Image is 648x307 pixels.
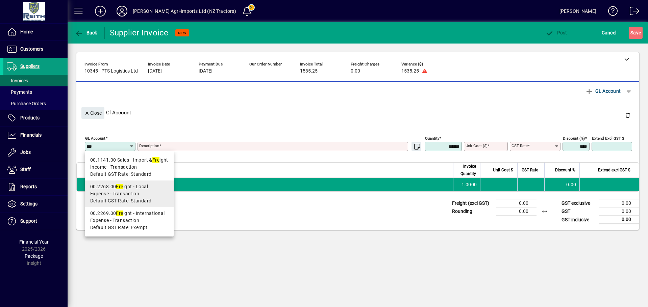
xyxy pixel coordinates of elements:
span: Extend excl GST $ [598,166,630,174]
div: 00.2268.00 ight - Local [90,183,168,190]
span: Jobs [20,149,31,155]
em: Fre [116,211,123,216]
span: Home [20,29,33,34]
button: Back [73,27,99,39]
span: Invoice Quantity [457,163,476,177]
span: [DATE] [148,68,162,74]
span: Payments [7,89,32,95]
a: Support [3,213,68,230]
span: Close [84,108,102,119]
td: Freight (excl GST) [449,199,496,207]
span: S [630,30,633,35]
button: Delete [620,107,636,123]
a: Invoices [3,75,68,86]
app-page-header-button: Back [68,27,105,39]
button: Close [81,107,104,119]
td: 1.0000 [453,178,480,191]
td: GST exclusive [558,199,599,207]
a: Logout [625,1,640,23]
td: 0.00 [496,199,537,207]
span: Default GST Rate: Standard [90,171,151,178]
span: Cancel [602,27,617,38]
span: 1535.25 [401,68,419,74]
mat-option: 00.2269.00 Freight - International [85,207,174,234]
div: 00.1141.00 Sales - Import & ight [90,157,168,164]
span: Staff [20,167,31,172]
div: [PERSON_NAME] [559,6,596,17]
span: ost [545,30,567,35]
span: Unit Cost $ [493,166,513,174]
span: Purchase Orders [7,101,46,106]
button: Save [629,27,643,39]
span: Products [20,115,40,120]
a: Staff [3,161,68,178]
div: Gl Account [76,100,639,125]
span: 0.00 [351,68,360,74]
td: 0.00 [599,199,639,207]
span: GST Rate [522,166,538,174]
a: Knowledge Base [603,1,618,23]
span: Expense - Transaction [90,190,139,197]
a: Home [3,24,68,40]
mat-label: Discount (%) [563,136,585,141]
span: 1535.25 [300,68,318,74]
mat-label: Quantity [425,136,439,141]
mat-option: 00.1141.00 Sales - Import & Freight [85,154,174,180]
button: Profile [111,5,133,17]
span: Discount % [555,166,575,174]
a: Reports [3,178,68,195]
mat-option: 00.2268.00 Freight - Local [85,180,174,207]
td: 0.00 [544,178,579,191]
button: Cancel [600,27,618,39]
button: Add [90,5,111,17]
span: Back [75,30,97,35]
a: Purchase Orders [3,98,68,109]
span: NEW [178,31,186,35]
a: Products [3,110,68,127]
mat-label: Unit Cost ($) [466,143,488,148]
mat-label: GL Account [85,136,105,141]
span: Invoices [7,78,28,83]
span: Support [20,218,37,224]
span: Reports [20,184,37,189]
span: Settings [20,201,38,206]
span: Default GST Rate: Exempt [90,224,148,231]
button: Post [544,27,569,39]
span: 10345 - PTS Logistics Ltd [84,68,138,74]
td: 0.00 [599,216,639,224]
a: Jobs [3,144,68,161]
div: [PERSON_NAME] Agri-Imports Ltd (NZ Tractors) [133,6,236,17]
a: Settings [3,196,68,213]
a: Customers [3,41,68,58]
span: Financials [20,132,42,138]
td: GST inclusive [558,216,599,224]
span: [DATE] [199,68,213,74]
td: Rounding [449,207,496,216]
span: Default GST Rate: Standard [90,197,151,204]
a: Payments [3,86,68,98]
span: - [249,68,251,74]
td: 0.00 [599,207,639,216]
app-page-header-button: Close [80,110,106,116]
td: GST [558,207,599,216]
span: ave [630,27,641,38]
em: Fre [116,184,123,189]
div: 00.2269.00 ight - International [90,210,168,217]
div: Supplier Invoice [110,27,169,38]
mat-label: GST rate [512,143,528,148]
mat-label: Description [139,143,159,148]
app-page-header-button: Delete [620,112,636,118]
span: P [557,30,560,35]
span: Customers [20,46,43,52]
span: Expense - Transaction [90,217,139,224]
span: Suppliers [20,63,40,69]
span: Income - Transaction [90,164,137,171]
span: Package [25,253,43,259]
span: Financial Year [19,239,49,245]
em: Fre [152,157,159,163]
mat-label: Extend excl GST $ [592,136,624,141]
a: Financials [3,127,68,144]
td: 0.00 [496,207,537,216]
